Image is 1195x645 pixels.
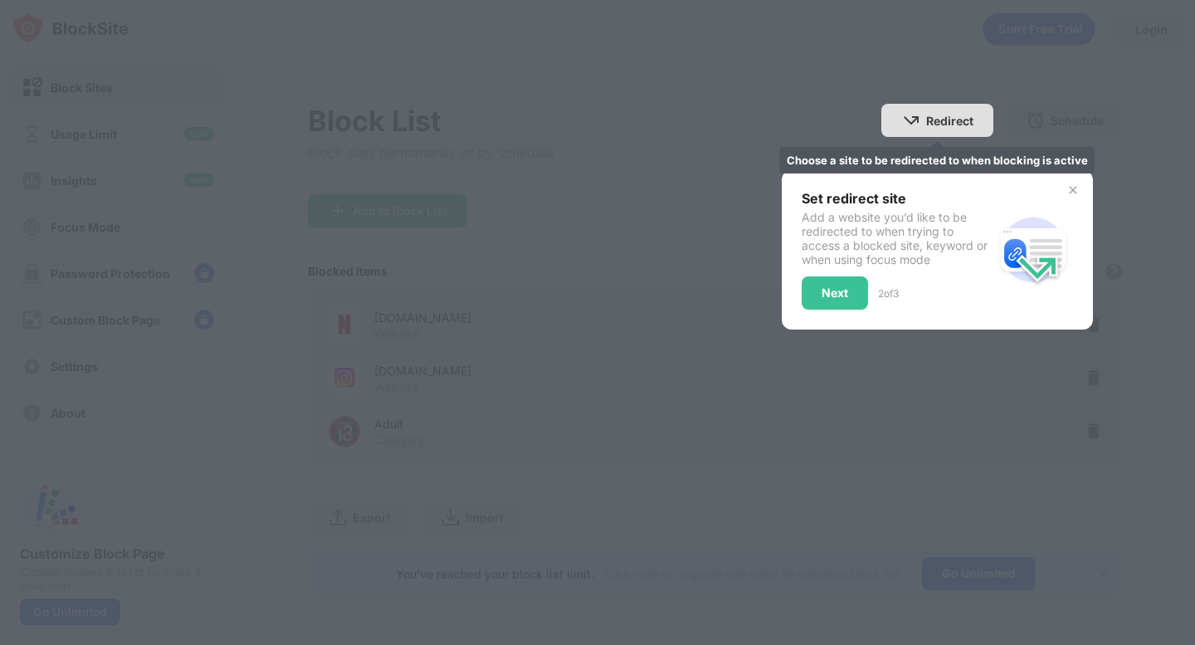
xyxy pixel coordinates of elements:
img: redirect.svg [993,210,1073,290]
div: Next [822,286,848,300]
img: x-button.svg [1066,183,1080,197]
div: Choose a site to be redirected to when blocking is active [780,147,1095,173]
div: Set redirect site [802,190,993,207]
div: 2 of 3 [878,287,899,300]
div: Add a website you’d like to be redirected to when trying to access a blocked site, keyword or whe... [802,210,993,266]
div: Redirect [926,114,973,128]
